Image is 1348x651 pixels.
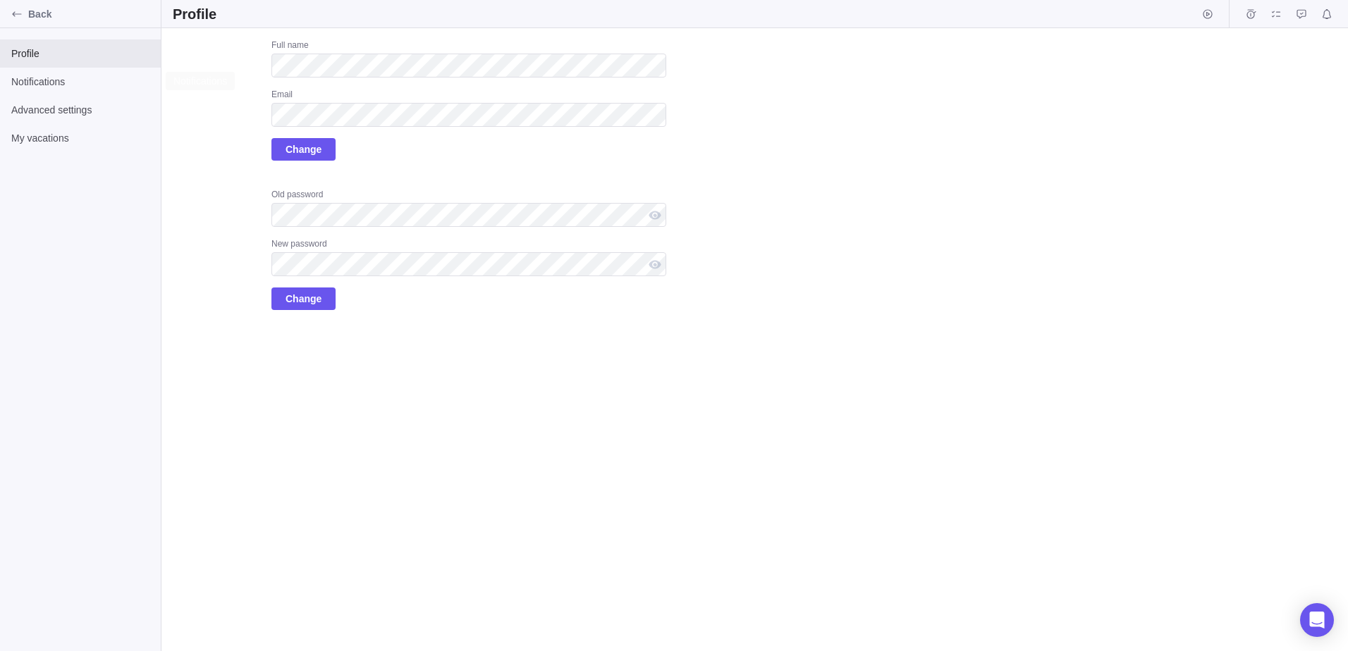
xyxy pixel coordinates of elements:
a: Time logs [1241,11,1261,22]
a: My assignments [1266,11,1286,22]
div: Old password [271,189,666,203]
div: Email [271,89,666,103]
div: Notifications [172,75,228,87]
span: Change [271,287,336,310]
span: Approval requests [1292,4,1311,24]
span: Notifications [1317,4,1337,24]
div: Open Intercom Messenger [1300,603,1334,637]
a: Approval requests [1292,11,1311,22]
input: Old password [271,203,666,227]
span: Change [286,290,321,307]
div: New password [271,238,666,252]
span: Notifications [11,75,149,89]
span: Start timer [1198,4,1218,24]
span: Profile [11,46,149,61]
input: Email [271,103,666,127]
div: Full name [271,39,666,54]
a: Notifications [1317,11,1337,22]
input: Full name [271,54,666,77]
span: My vacations [11,131,149,145]
span: Back [28,7,155,21]
span: Time logs [1241,4,1261,24]
input: New password [271,252,666,276]
h2: Profile [173,4,216,24]
span: Advanced settings [11,103,149,117]
span: My assignments [1266,4,1286,24]
span: Change [271,138,336,161]
span: Change [286,141,321,158]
